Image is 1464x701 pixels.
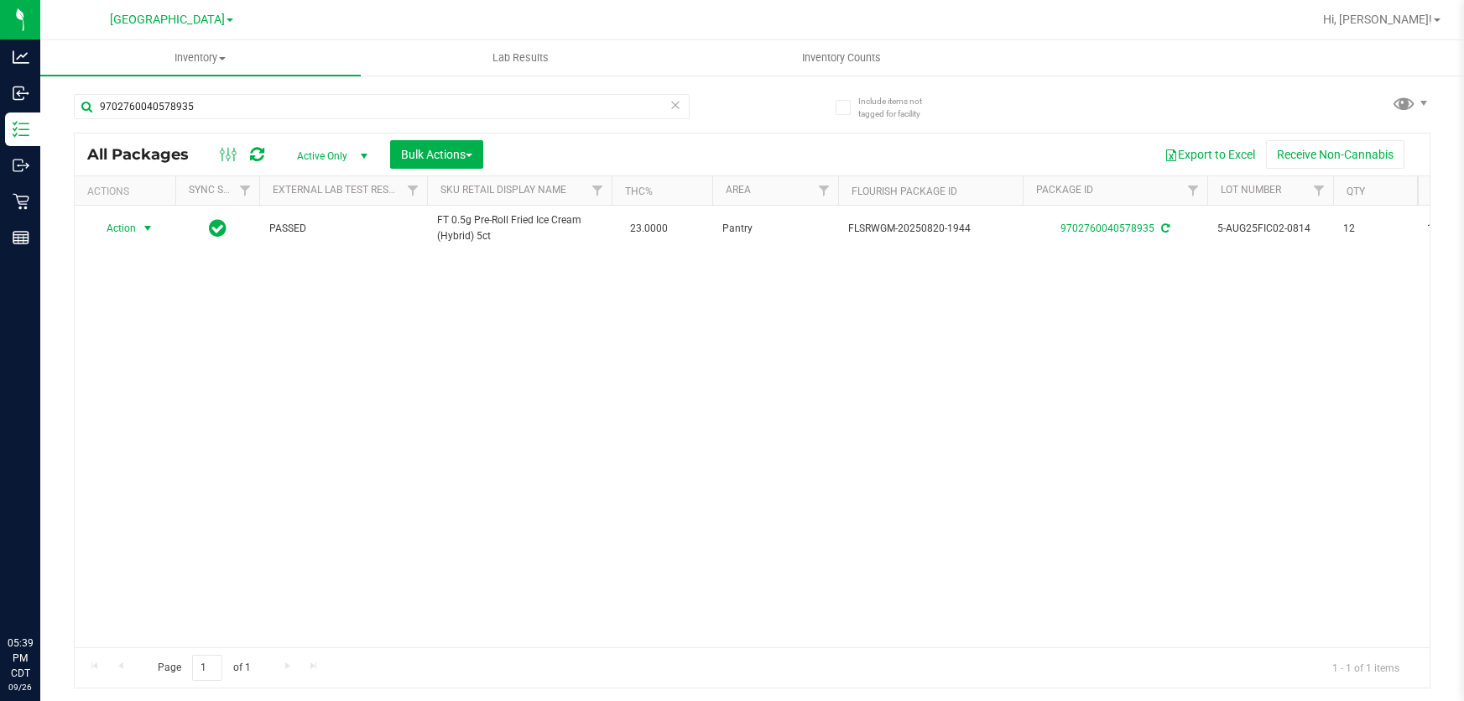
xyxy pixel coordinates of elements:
a: Filter [1180,176,1207,205]
span: Hi, [PERSON_NAME]! [1323,13,1432,26]
a: Qty [1347,186,1365,197]
a: External Lab Test Result [273,184,404,196]
inline-svg: Reports [13,229,29,246]
span: All Packages [87,145,206,164]
span: select [138,217,159,240]
span: 12 [1343,221,1407,237]
span: Sync from Compliance System [1159,222,1170,234]
iframe: Resource center [17,567,67,617]
span: Lab Results [470,50,571,65]
p: 09/26 [8,681,33,693]
span: 1 - 1 of 1 items [1319,655,1413,680]
button: Export to Excel [1154,140,1266,169]
a: Inventory Counts [681,40,1002,76]
span: Inventory [40,50,361,65]
span: Bulk Actions [401,148,472,161]
button: Receive Non-Cannabis [1266,140,1404,169]
inline-svg: Analytics [13,49,29,65]
a: Filter [810,176,838,205]
span: Pantry [722,221,828,237]
span: FT 0.5g Pre-Roll Fried Ice Cream (Hybrid) 5ct [437,212,602,244]
a: Filter [1305,176,1333,205]
a: Sku Retail Display Name [440,184,566,196]
span: [GEOGRAPHIC_DATA] [110,13,225,27]
a: Area [726,184,751,196]
inline-svg: Inbound [13,85,29,102]
span: FLSRWGM-20250820-1944 [848,221,1013,237]
button: Bulk Actions [390,140,483,169]
div: Actions [87,186,169,197]
span: In Sync [209,217,227,240]
a: Lot Number [1221,184,1281,196]
span: PASSED [269,221,417,237]
a: Flourish Package ID [852,186,957,197]
a: Filter [399,176,427,205]
a: Inventory [40,40,361,76]
a: 9702760040578935 [1060,222,1154,234]
span: Clear [669,94,681,116]
a: THC% [625,186,653,197]
span: Inventory Counts [779,50,904,65]
span: 23.0000 [622,217,676,241]
span: Page of 1 [143,655,264,681]
inline-svg: Outbound [13,157,29,174]
span: Action [91,217,137,240]
span: 5-AUG25FIC02-0814 [1217,221,1323,237]
inline-svg: Retail [13,193,29,210]
a: Sync Status [189,184,253,196]
p: 05:39 PM CDT [8,636,33,681]
a: Filter [584,176,612,205]
a: Package ID [1036,184,1093,196]
inline-svg: Inventory [13,121,29,138]
a: Lab Results [361,40,681,76]
span: Include items not tagged for facility [858,95,942,120]
input: 1 [192,655,222,681]
input: Search Package ID, Item Name, SKU, Lot or Part Number... [74,94,690,119]
a: Filter [232,176,259,205]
